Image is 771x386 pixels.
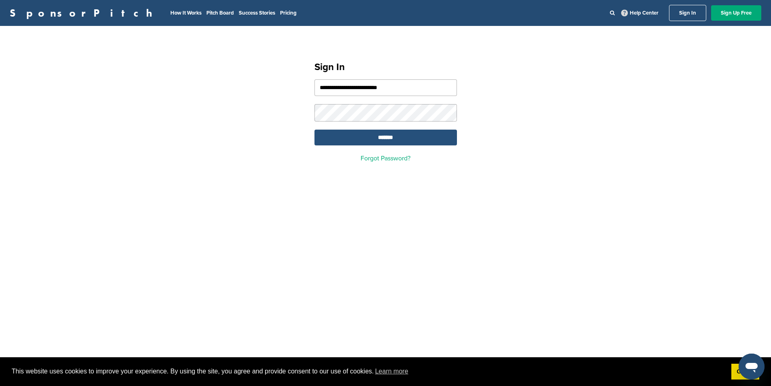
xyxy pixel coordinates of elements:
[206,10,234,16] a: Pitch Board
[280,10,297,16] a: Pricing
[739,354,765,380] iframe: Button to launch messaging window
[12,365,725,377] span: This website uses cookies to improve your experience. By using the site, you agree and provide co...
[669,5,706,21] a: Sign In
[374,365,410,377] a: learn more about cookies
[731,364,759,380] a: dismiss cookie message
[314,60,457,75] h1: Sign In
[10,8,157,18] a: SponsorPitch
[361,154,410,162] a: Forgot Password?
[170,10,202,16] a: How It Works
[620,8,660,18] a: Help Center
[711,5,761,21] a: Sign Up Free
[239,10,275,16] a: Success Stories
